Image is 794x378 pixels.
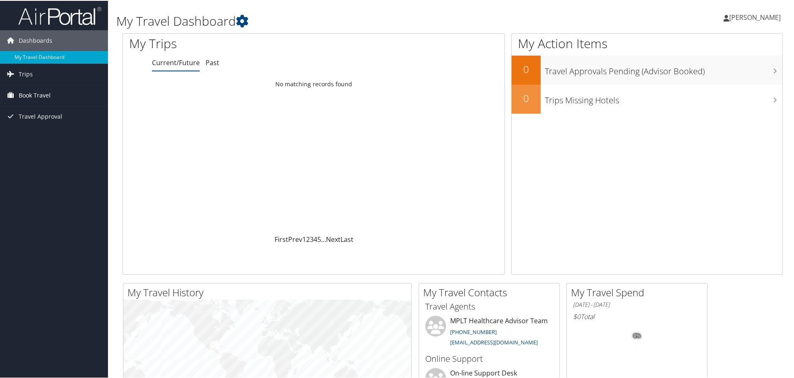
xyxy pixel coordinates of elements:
[573,311,581,320] span: $0
[512,61,541,76] h2: 0
[571,285,707,299] h2: My Travel Spend
[326,234,341,243] a: Next
[321,234,326,243] span: …
[19,105,62,126] span: Travel Approval
[512,55,782,84] a: 0Travel Approvals Pending (Advisor Booked)
[274,234,288,243] a: First
[450,338,538,345] a: [EMAIL_ADDRESS][DOMAIN_NAME]
[512,34,782,51] h1: My Action Items
[317,234,321,243] a: 5
[573,311,701,320] h6: Total
[19,63,33,84] span: Trips
[19,84,51,105] span: Book Travel
[288,234,302,243] a: Prev
[152,57,200,66] a: Current/Future
[129,34,339,51] h1: My Trips
[545,61,782,76] h3: Travel Approvals Pending (Advisor Booked)
[302,234,306,243] a: 1
[425,352,553,364] h3: Online Support
[18,5,101,25] img: airportal-logo.png
[512,84,782,113] a: 0Trips Missing Hotels
[573,300,701,308] h6: [DATE] - [DATE]
[423,285,559,299] h2: My Travel Contacts
[123,76,505,91] td: No matching records found
[450,327,497,335] a: [PHONE_NUMBER]
[545,90,782,105] h3: Trips Missing Hotels
[116,12,565,29] h1: My Travel Dashboard
[206,57,219,66] a: Past
[723,4,789,29] a: [PERSON_NAME]
[425,300,553,312] h3: Travel Agents
[512,90,541,105] h2: 0
[19,29,52,50] span: Dashboards
[421,315,557,349] li: MPLT Healthcare Advisor Team
[634,333,640,338] tspan: 0%
[310,234,314,243] a: 3
[306,234,310,243] a: 2
[127,285,411,299] h2: My Travel History
[729,12,781,21] span: [PERSON_NAME]
[314,234,317,243] a: 4
[341,234,353,243] a: Last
